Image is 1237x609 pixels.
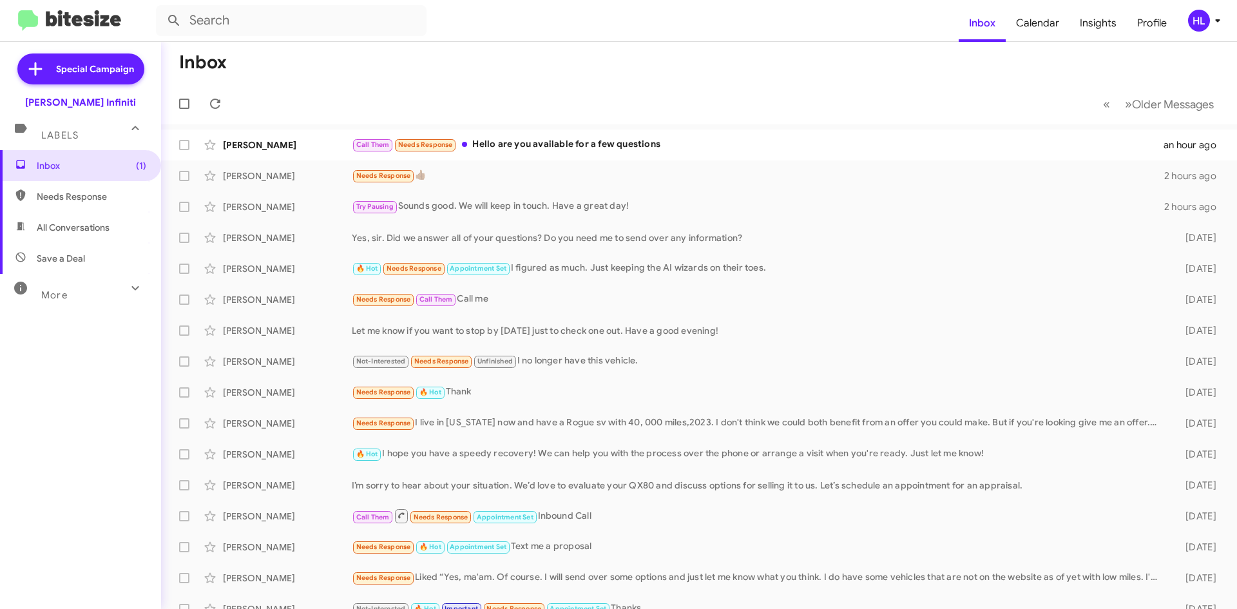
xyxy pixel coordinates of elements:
[1095,91,1118,117] button: Previous
[477,357,513,365] span: Unfinished
[1165,293,1227,306] div: [DATE]
[1165,479,1227,492] div: [DATE]
[37,159,146,172] span: Inbox
[179,52,227,73] h1: Inbox
[223,572,352,585] div: [PERSON_NAME]
[37,221,110,234] span: All Conversations
[450,264,506,273] span: Appointment Set
[387,264,441,273] span: Needs Response
[1188,10,1210,32] div: HL
[356,419,411,427] span: Needs Response
[1165,324,1227,337] div: [DATE]
[356,574,411,582] span: Needs Response
[1177,10,1223,32] button: HL
[1165,231,1227,244] div: [DATE]
[352,137,1164,152] div: Hello are you available for a few questions
[223,200,352,213] div: [PERSON_NAME]
[352,539,1165,554] div: Text me a proposal
[352,292,1165,307] div: Call me
[41,130,79,141] span: Labels
[1164,139,1227,151] div: an hour ago
[477,513,533,521] span: Appointment Set
[1165,448,1227,461] div: [DATE]
[450,543,506,551] span: Appointment Set
[56,63,134,75] span: Special Campaign
[356,357,406,365] span: Not-Interested
[419,543,441,551] span: 🔥 Hot
[1125,96,1132,112] span: »
[356,450,378,458] span: 🔥 Hot
[223,262,352,275] div: [PERSON_NAME]
[223,510,352,523] div: [PERSON_NAME]
[1165,386,1227,399] div: [DATE]
[352,261,1165,276] div: I figured as much. Just keeping the AI wizards on their toes.
[414,357,469,365] span: Needs Response
[1164,200,1227,213] div: 2 hours ago
[41,289,68,301] span: More
[356,295,411,304] span: Needs Response
[1117,91,1222,117] button: Next
[356,388,411,396] span: Needs Response
[959,5,1006,42] a: Inbox
[419,295,453,304] span: Call Them
[1165,541,1227,554] div: [DATE]
[223,169,352,182] div: [PERSON_NAME]
[356,171,411,180] span: Needs Response
[352,508,1165,524] div: Inbound Call
[223,479,352,492] div: [PERSON_NAME]
[352,447,1165,461] div: I hope you have a speedy recovery! We can help you with the process over the phone or arrange a v...
[1165,355,1227,368] div: [DATE]
[17,53,144,84] a: Special Campaign
[1103,96,1110,112] span: «
[25,96,136,109] div: [PERSON_NAME] Infiniti
[223,293,352,306] div: [PERSON_NAME]
[223,448,352,461] div: [PERSON_NAME]
[223,139,352,151] div: [PERSON_NAME]
[37,252,85,265] span: Save a Deal
[1165,510,1227,523] div: [DATE]
[37,190,146,203] span: Needs Response
[352,199,1164,214] div: Sounds good. We will keep in touch. Have a great day!
[352,479,1165,492] div: I’m sorry to hear about your situation. We’d love to evaluate your QX80 and discuss options for s...
[223,324,352,337] div: [PERSON_NAME]
[356,264,378,273] span: 🔥 Hot
[223,417,352,430] div: [PERSON_NAME]
[356,513,390,521] span: Call Them
[356,202,394,211] span: Try Pausing
[1165,572,1227,585] div: [DATE]
[352,168,1164,183] div: 👍🏽
[352,416,1165,430] div: I live in [US_STATE] now and have a Rogue sv with 40, 000 miles,2023. I don't think we could both...
[419,388,441,396] span: 🔥 Hot
[1096,91,1222,117] nav: Page navigation example
[1164,169,1227,182] div: 2 hours ago
[136,159,146,172] span: (1)
[352,570,1165,585] div: Liked “Yes, ma'am. Of course. I will send over some options and just let me know what you think. ...
[1127,5,1177,42] a: Profile
[352,324,1165,337] div: Let me know if you want to stop by [DATE] just to check one out. Have a good evening!
[1165,262,1227,275] div: [DATE]
[352,231,1165,244] div: Yes, sir. Did we answer all of your questions? Do you need me to send over any information?
[1069,5,1127,42] a: Insights
[1006,5,1069,42] a: Calendar
[223,355,352,368] div: [PERSON_NAME]
[1165,417,1227,430] div: [DATE]
[414,513,468,521] span: Needs Response
[352,354,1165,369] div: I no longer have this vehicle.
[1132,97,1214,111] span: Older Messages
[223,386,352,399] div: [PERSON_NAME]
[356,140,390,149] span: Call Them
[398,140,453,149] span: Needs Response
[356,543,411,551] span: Needs Response
[223,541,352,554] div: [PERSON_NAME]
[223,231,352,244] div: [PERSON_NAME]
[352,385,1165,400] div: Thank
[156,5,427,36] input: Search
